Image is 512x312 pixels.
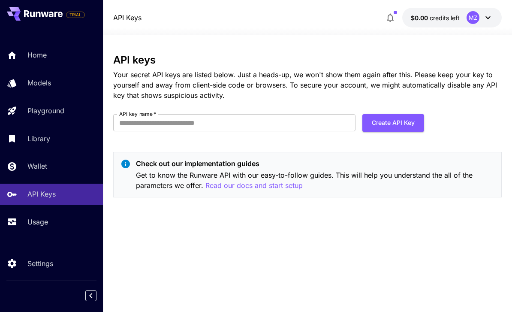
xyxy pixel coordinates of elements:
[27,50,47,60] p: Home
[205,180,303,191] button: Read our docs and start setup
[66,9,85,20] span: Add your payment card to enable full platform functionality.
[411,13,460,22] div: $0.00
[430,14,460,21] span: credits left
[27,78,51,88] p: Models
[136,170,494,191] p: Get to know the Runware API with our easy-to-follow guides. This will help you understand the all...
[27,189,56,199] p: API Keys
[27,133,50,144] p: Library
[27,217,48,227] p: Usage
[113,12,142,23] nav: breadcrumb
[66,12,84,18] span: TRIAL
[113,70,502,100] p: Your secret API keys are listed below. Just a heads-up, we won't show them again after this. Plea...
[119,110,156,118] label: API key name
[27,258,53,269] p: Settings
[27,106,64,116] p: Playground
[411,14,430,21] span: $0.00
[467,11,479,24] div: MZ
[362,114,424,132] button: Create API Key
[402,8,502,27] button: $0.00MZ
[92,288,103,303] div: Collapse sidebar
[113,12,142,23] a: API Keys
[136,158,494,169] p: Check out our implementation guides
[85,290,96,301] button: Collapse sidebar
[113,54,502,66] h3: API keys
[27,161,47,171] p: Wallet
